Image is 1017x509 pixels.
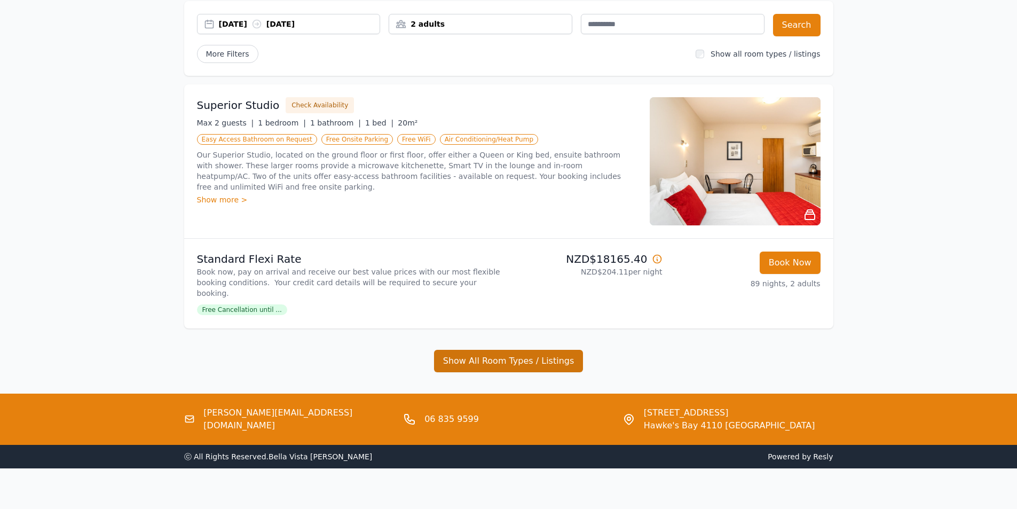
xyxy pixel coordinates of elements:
div: 2 adults [389,19,572,29]
h3: Superior Studio [197,98,280,113]
button: Book Now [760,252,821,274]
span: Free Onsite Parking [321,134,393,145]
span: Free Cancellation until ... [197,304,287,315]
span: Free WiFi [397,134,436,145]
span: 1 bed | [365,119,393,127]
span: More Filters [197,45,258,63]
span: 1 bathroom | [310,119,361,127]
a: Resly [813,452,833,461]
span: Hawke's Bay 4110 [GEOGRAPHIC_DATA] [644,419,815,432]
span: 20m² [398,119,417,127]
div: [DATE] [DATE] [219,19,380,29]
span: Max 2 guests | [197,119,254,127]
button: Search [773,14,821,36]
div: Show more > [197,194,637,205]
p: NZD$204.11 per night [513,267,663,277]
p: NZD$18165.40 [513,252,663,267]
label: Show all room types / listings [711,50,820,58]
p: Our Superior Studio, located on the ground floor or first floor, offer either a Queen or King bed... [197,150,637,192]
button: Show All Room Types / Listings [434,350,584,372]
p: 89 nights, 2 adults [671,278,821,289]
span: Easy Access Bathroom on Request [197,134,317,145]
p: Standard Flexi Rate [197,252,504,267]
a: 06 835 9599 [424,413,479,426]
span: [STREET_ADDRESS] [644,406,815,419]
button: Check Availability [286,97,354,113]
span: ⓒ All Rights Reserved. Bella Vista [PERSON_NAME] [184,452,373,461]
span: 1 bedroom | [258,119,306,127]
a: [PERSON_NAME][EMAIL_ADDRESS][DOMAIN_NAME] [203,406,395,432]
span: Powered by [513,451,833,462]
span: Air Conditioning/Heat Pump [440,134,538,145]
p: Book now, pay on arrival and receive our best value prices with our most flexible booking conditi... [197,267,504,299]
